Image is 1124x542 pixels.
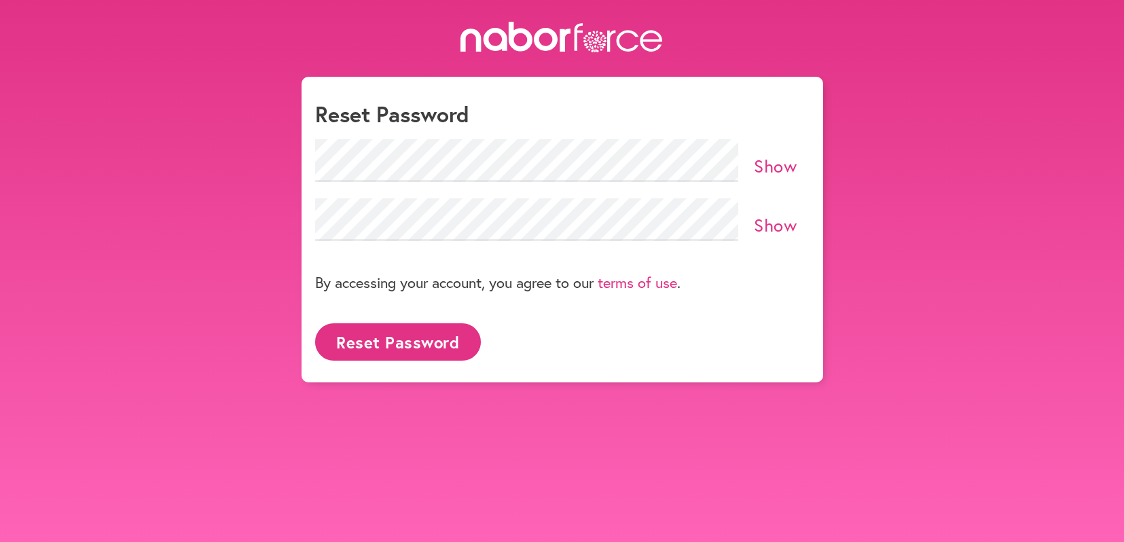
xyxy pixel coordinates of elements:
button: Reset Password [315,323,481,361]
a: terms of use [598,272,677,292]
h1: Reset Password [315,101,810,127]
a: Show [754,154,797,177]
a: Show [754,213,797,236]
p: By accessing your account, you agree to our . [315,272,681,292]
